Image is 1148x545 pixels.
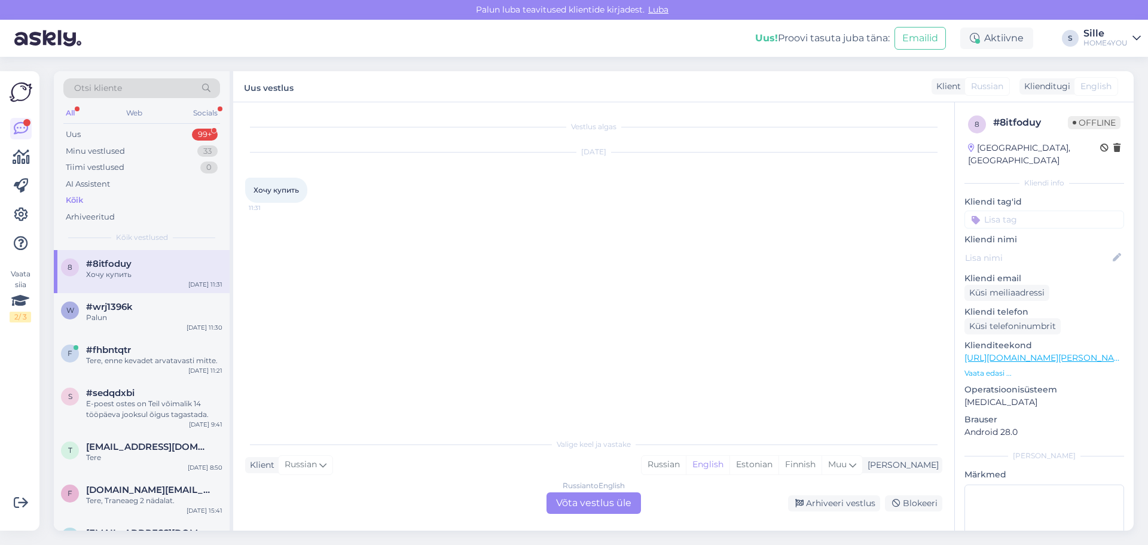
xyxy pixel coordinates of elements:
[975,120,979,129] span: 8
[245,439,942,450] div: Valige keel ja vastake
[187,323,222,332] div: [DATE] 11:30
[86,302,133,312] span: #wrj1396k
[68,489,72,498] span: f
[86,452,222,463] div: Tere
[964,272,1124,285] p: Kliendi email
[964,383,1124,396] p: Operatsioonisüsteem
[964,339,1124,352] p: Klienditeekond
[778,456,822,474] div: Finnish
[86,495,222,506] div: Tere, Traneaeg 2 nädalat.
[197,145,218,157] div: 33
[86,442,210,452] span: Thrg@hot.ee
[1083,29,1141,48] a: SilleHOME4YOU
[285,458,317,471] span: Russian
[964,306,1124,318] p: Kliendi telefon
[964,318,1061,334] div: Küsi telefoninumbrit
[86,312,222,323] div: Palun
[66,145,125,157] div: Minu vestlused
[86,528,210,538] span: heiki.hiiemae@gmail.com
[546,492,641,514] div: Võta vestlus üle
[755,32,778,44] b: Uus!
[964,450,1124,461] div: [PERSON_NAME]
[66,194,83,206] div: Kõik
[86,355,222,366] div: Tere, enne kevadet arvatavasti mitte.
[187,506,222,515] div: [DATE] 15:41
[86,345,131,355] span: #fhbntqtr
[755,31,890,45] div: Proovi tasuta juba täna:
[245,147,942,157] div: [DATE]
[244,78,294,95] label: Uus vestlus
[68,392,72,401] span: s
[74,82,122,95] span: Otsi kliente
[964,426,1124,439] p: Android 28.0
[964,368,1124,379] p: Vaata edasi ...
[188,280,222,289] div: [DATE] 11:31
[1062,30,1079,47] div: S
[964,413,1124,426] p: Brauser
[68,263,72,272] span: 8
[188,366,222,375] div: [DATE] 11:21
[245,459,274,471] div: Klient
[68,349,72,358] span: f
[964,196,1124,208] p: Kliendi tag'id
[968,142,1100,167] div: [GEOGRAPHIC_DATA], [GEOGRAPHIC_DATA]
[86,269,222,280] div: Хочу купить
[63,105,77,121] div: All
[68,446,72,455] span: T
[964,352,1129,363] a: [URL][DOMAIN_NAME][PERSON_NAME]
[249,203,294,212] span: 11:31
[1068,116,1120,129] span: Offline
[863,459,939,471] div: [PERSON_NAME]
[10,81,32,103] img: Askly Logo
[993,115,1068,130] div: # 8itfoduy
[66,162,124,173] div: Tiimi vestlused
[66,178,110,190] div: AI Assistent
[964,233,1124,246] p: Kliendi nimi
[10,269,31,322] div: Vaata siia
[189,420,222,429] div: [DATE] 9:41
[788,495,880,511] div: Arhiveeri vestlus
[971,80,1003,93] span: Russian
[563,480,625,491] div: Russian to English
[86,388,135,398] span: #sedqdxbi
[245,121,942,132] div: Vestlus algas
[124,105,145,121] div: Web
[828,459,847,470] span: Muu
[200,162,218,173] div: 0
[964,178,1124,188] div: Kliendi info
[885,495,942,511] div: Blokeeri
[86,485,210,495] span: fourwalls.ee@gmail.com
[66,129,81,141] div: Uus
[86,398,222,420] div: E-poest ostes on Teil võimalik 14 tööpäeva jooksul õigus tagastada.
[964,468,1124,481] p: Märkmed
[1080,80,1112,93] span: English
[188,463,222,472] div: [DATE] 8:50
[645,4,672,15] span: Luba
[1083,38,1128,48] div: HOME4YOU
[960,28,1033,49] div: Aktiivne
[10,312,31,322] div: 2 / 3
[1083,29,1128,38] div: Sille
[932,80,961,93] div: Klient
[1019,80,1070,93] div: Klienditugi
[894,27,946,50] button: Emailid
[66,211,115,223] div: Arhiveeritud
[254,185,299,194] span: Хочу купить
[729,456,778,474] div: Estonian
[964,211,1124,229] input: Lisa tag
[642,456,686,474] div: Russian
[66,306,74,315] span: w
[964,396,1124,409] p: [MEDICAL_DATA]
[686,456,729,474] div: English
[192,129,218,141] div: 99+
[964,285,1049,301] div: Küsi meiliaadressi
[116,232,168,243] span: Kõik vestlused
[965,251,1110,264] input: Lisa nimi
[191,105,220,121] div: Socials
[86,258,132,269] span: #8itfoduy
